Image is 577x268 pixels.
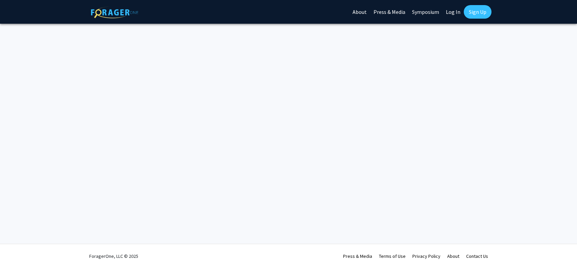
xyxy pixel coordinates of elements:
a: Sign Up [464,5,491,19]
a: Contact Us [466,253,488,259]
a: Terms of Use [379,253,406,259]
div: ForagerOne, LLC © 2025 [89,244,138,268]
a: About [447,253,459,259]
img: ForagerOne Logo [91,6,138,18]
a: Press & Media [343,253,372,259]
a: Privacy Policy [412,253,440,259]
